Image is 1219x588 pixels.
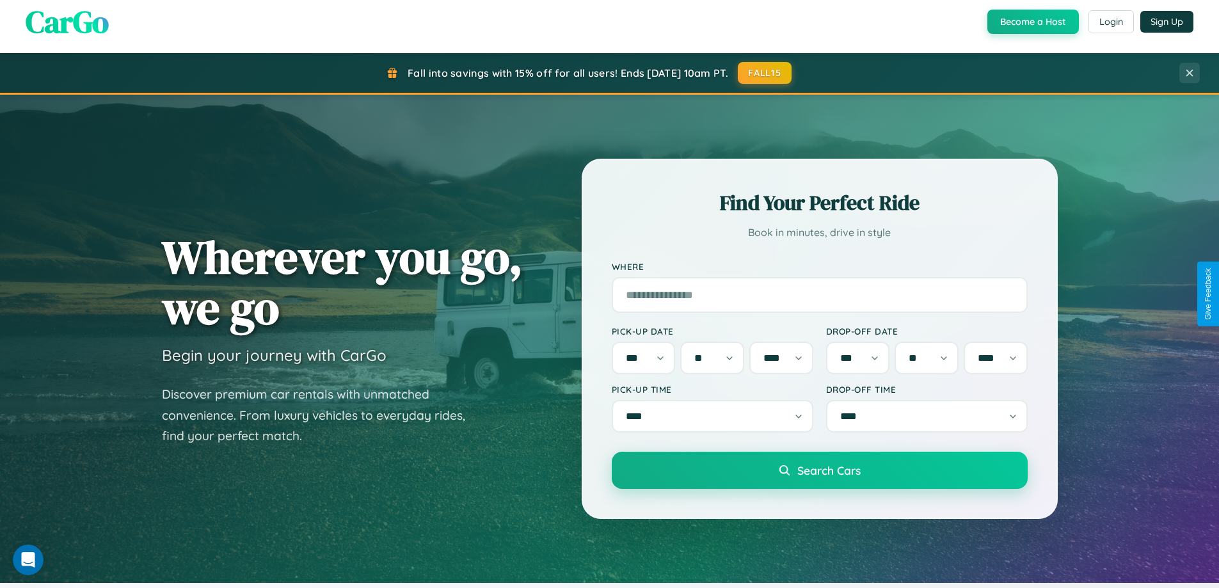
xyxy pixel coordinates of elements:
span: CarGo [26,1,109,43]
div: Give Feedback [1204,268,1213,320]
p: Discover premium car rentals with unmatched convenience. From luxury vehicles to everyday rides, ... [162,384,482,447]
label: Drop-off Time [826,384,1028,395]
button: Become a Host [987,10,1079,34]
h1: Wherever you go, we go [162,232,523,333]
iframe: Intercom live chat [13,544,44,575]
h2: Find Your Perfect Ride [612,189,1028,217]
label: Drop-off Date [826,326,1028,337]
button: Search Cars [612,452,1028,489]
button: Login [1088,10,1134,33]
p: Book in minutes, drive in style [612,223,1028,242]
label: Where [612,261,1028,272]
span: Search Cars [797,463,861,477]
button: Sign Up [1140,11,1193,33]
label: Pick-up Time [612,384,813,395]
span: Fall into savings with 15% off for all users! Ends [DATE] 10am PT. [408,67,728,79]
button: FALL15 [738,62,792,84]
h3: Begin your journey with CarGo [162,346,386,365]
label: Pick-up Date [612,326,813,337]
